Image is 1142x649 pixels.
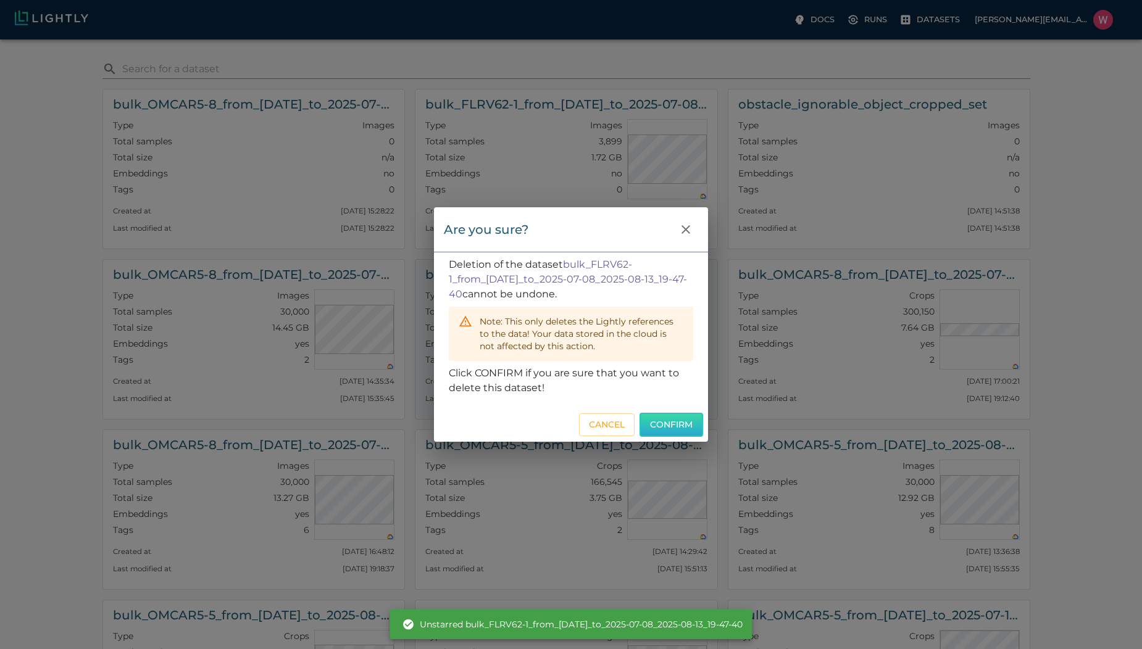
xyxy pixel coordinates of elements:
span: Note: This only deletes the Lightly references to the data! Your data stored in the cloud is not ... [480,316,673,352]
span: Deletion of the dataset cannot be undone. Click CONFIRM if you are sure that you want to delete t... [449,258,693,394]
div: Unstarred bulk_FLRV62-1_from_[DATE]_to_2025-07-08_2025-08-13_19-47-40 [402,613,743,635]
span: bulk_FLRV62-1_from_[DATE]_to_2025-07-08_2025-08-13_19-47-40 [449,258,687,300]
div: Are you sure? [444,220,528,239]
a: id: 689ced9c157502ac6489ebd7 [449,258,687,300]
button: Cancel [579,413,635,436]
button: Confirm [640,413,703,437]
button: close [673,217,698,242]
